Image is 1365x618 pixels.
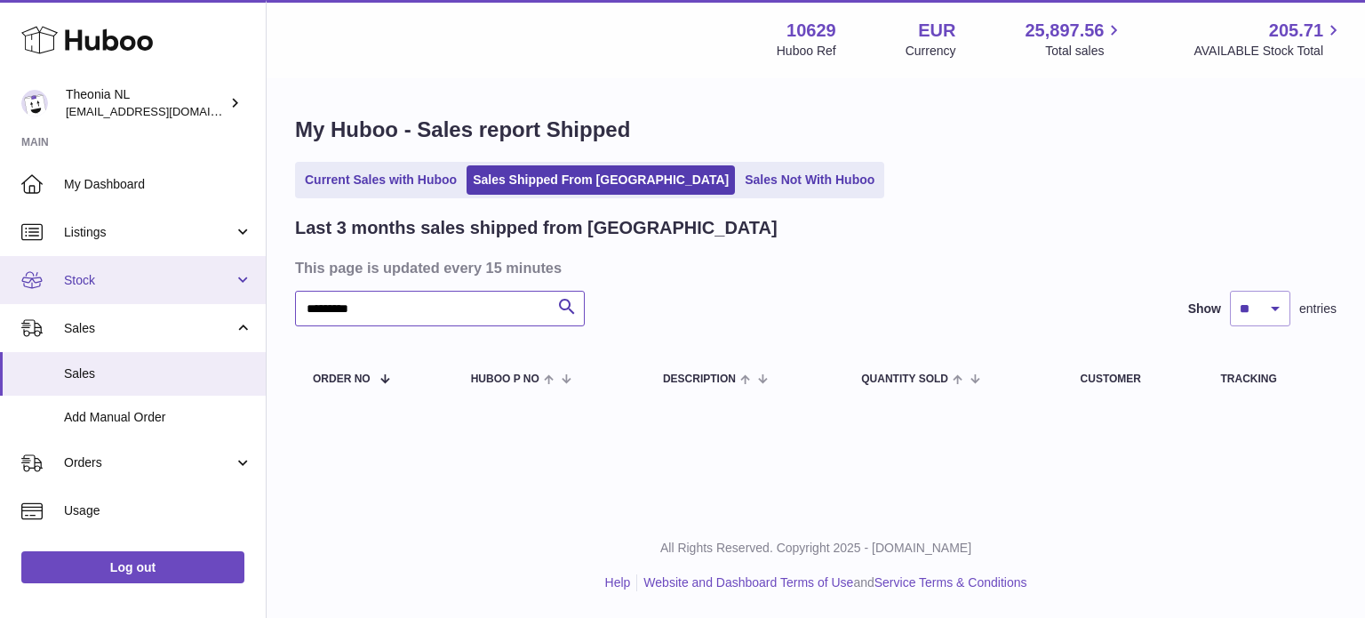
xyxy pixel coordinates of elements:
[906,43,956,60] div: Currency
[295,216,778,240] h2: Last 3 months sales shipped from [GEOGRAPHIC_DATA]
[467,165,735,195] a: Sales Shipped From [GEOGRAPHIC_DATA]
[777,43,836,60] div: Huboo Ref
[21,90,48,116] img: info@wholesomegoods.eu
[874,575,1027,590] a: Service Terms & Conditions
[64,224,234,241] span: Listings
[21,551,244,583] a: Log out
[643,575,853,590] a: Website and Dashboard Terms of Use
[1188,301,1221,317] label: Show
[295,258,1332,277] h3: This page is updated every 15 minutes
[64,409,252,426] span: Add Manual Order
[281,540,1351,557] p: All Rights Reserved. Copyright 2025 - [DOMAIN_NAME]
[66,86,226,120] div: Theonia NL
[295,116,1337,144] h1: My Huboo - Sales report Shipped
[64,176,252,193] span: My Dashboard
[64,502,252,519] span: Usage
[663,373,736,385] span: Description
[738,165,881,195] a: Sales Not With Huboo
[299,165,463,195] a: Current Sales with Huboo
[918,19,955,43] strong: EUR
[1045,43,1124,60] span: Total sales
[605,575,631,590] a: Help
[64,272,234,289] span: Stock
[66,104,261,118] span: [EMAIL_ADDRESS][DOMAIN_NAME]
[1025,19,1124,60] a: 25,897.56 Total sales
[1081,373,1185,385] div: Customer
[64,365,252,382] span: Sales
[786,19,836,43] strong: 10629
[64,454,234,471] span: Orders
[313,373,371,385] span: Order No
[1193,43,1344,60] span: AVAILABLE Stock Total
[1220,373,1319,385] div: Tracking
[64,320,234,337] span: Sales
[1269,19,1323,43] span: 205.71
[637,574,1026,591] li: and
[471,373,539,385] span: Huboo P no
[861,373,948,385] span: Quantity Sold
[1299,301,1337,317] span: entries
[1193,19,1344,60] a: 205.71 AVAILABLE Stock Total
[1025,19,1104,43] span: 25,897.56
